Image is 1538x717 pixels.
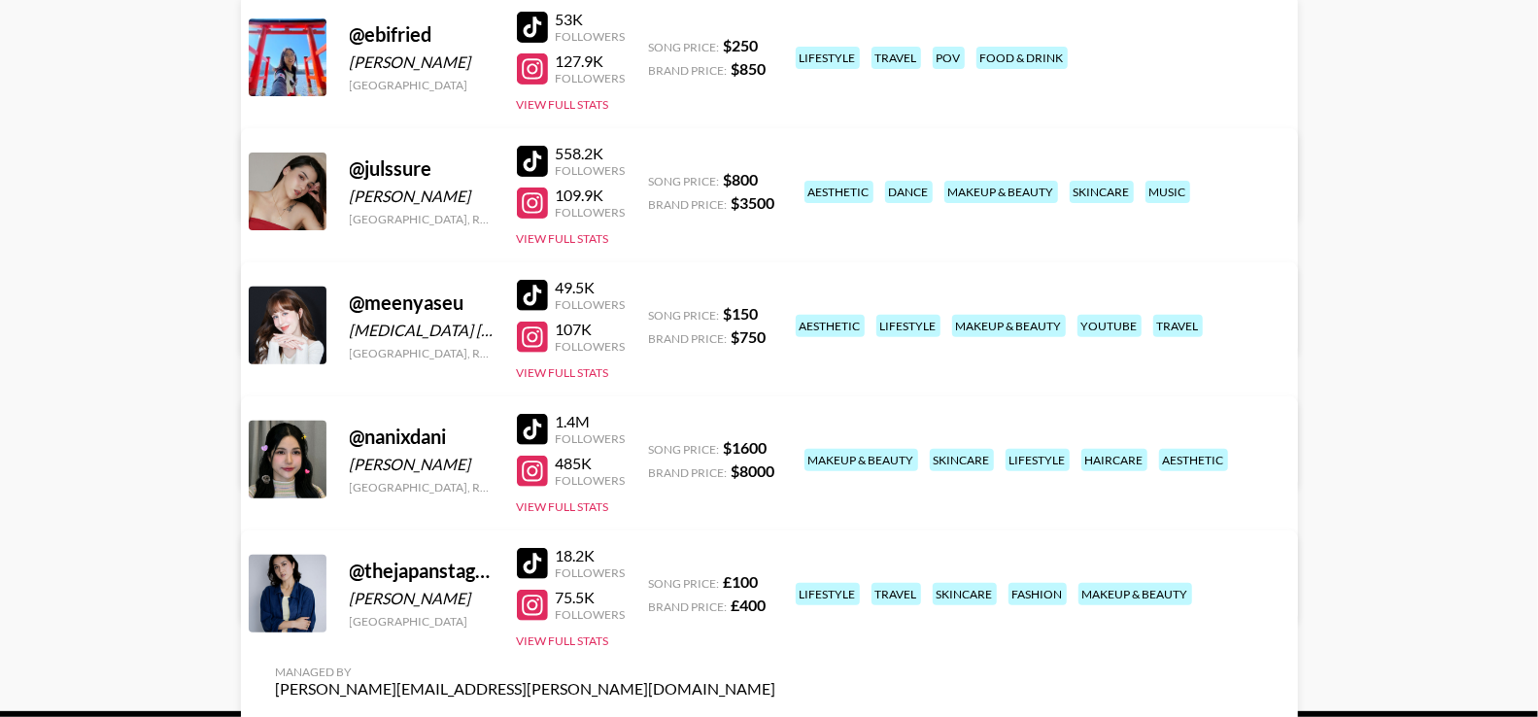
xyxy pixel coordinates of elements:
[556,163,626,178] div: Followers
[876,315,940,337] div: lifestyle
[732,193,775,212] strong: $ 3500
[724,170,759,188] strong: $ 800
[649,331,728,346] span: Brand Price:
[1153,315,1203,337] div: travel
[1081,449,1147,471] div: haircare
[350,455,494,474] div: [PERSON_NAME]
[1078,583,1192,605] div: makeup & beauty
[556,29,626,44] div: Followers
[944,181,1058,203] div: makeup & beauty
[517,633,609,648] button: View Full Stats
[732,461,775,480] strong: $ 8000
[556,144,626,163] div: 558.2K
[724,438,768,457] strong: $ 1600
[517,97,609,112] button: View Full Stats
[649,197,728,212] span: Brand Price:
[556,339,626,354] div: Followers
[276,665,776,679] div: Managed By
[885,181,933,203] div: dance
[556,186,626,205] div: 109.9K
[556,51,626,71] div: 127.9K
[796,47,860,69] div: lifestyle
[556,565,626,580] div: Followers
[556,71,626,85] div: Followers
[732,596,767,614] strong: £ 400
[556,320,626,339] div: 107K
[556,297,626,312] div: Followers
[933,583,997,605] div: skincare
[350,156,494,181] div: @ julssure
[350,52,494,72] div: [PERSON_NAME]
[724,572,759,591] strong: £ 100
[649,308,720,323] span: Song Price:
[350,480,494,495] div: [GEOGRAPHIC_DATA], Republic of
[724,304,759,323] strong: $ 150
[556,607,626,622] div: Followers
[1159,449,1228,471] div: aesthetic
[517,365,609,380] button: View Full Stats
[1006,449,1070,471] div: lifestyle
[556,473,626,488] div: Followers
[556,412,626,431] div: 1.4M
[276,679,776,699] div: [PERSON_NAME][EMAIL_ADDRESS][PERSON_NAME][DOMAIN_NAME]
[556,205,626,220] div: Followers
[350,425,494,449] div: @ nanixdani
[1070,181,1134,203] div: skincare
[649,599,728,614] span: Brand Price:
[350,589,494,608] div: [PERSON_NAME]
[556,588,626,607] div: 75.5K
[1077,315,1142,337] div: youtube
[649,465,728,480] span: Brand Price:
[796,583,860,605] div: lifestyle
[350,187,494,206] div: [PERSON_NAME]
[933,47,965,69] div: pov
[649,40,720,54] span: Song Price:
[649,174,720,188] span: Song Price:
[872,47,921,69] div: travel
[1008,583,1067,605] div: fashion
[732,59,767,78] strong: $ 850
[350,290,494,315] div: @ meenyaseu
[649,63,728,78] span: Brand Price:
[350,346,494,360] div: [GEOGRAPHIC_DATA], Republic of
[649,442,720,457] span: Song Price:
[796,315,865,337] div: aesthetic
[804,181,873,203] div: aesthetic
[976,47,1068,69] div: food & drink
[732,327,767,346] strong: $ 750
[872,583,921,605] div: travel
[517,231,609,246] button: View Full Stats
[556,454,626,473] div: 485K
[350,559,494,583] div: @ thejapanstagram
[517,499,609,514] button: View Full Stats
[556,431,626,446] div: Followers
[350,22,494,47] div: @ ebifried
[724,36,759,54] strong: $ 250
[556,10,626,29] div: 53K
[952,315,1066,337] div: makeup & beauty
[556,546,626,565] div: 18.2K
[930,449,994,471] div: skincare
[350,212,494,226] div: [GEOGRAPHIC_DATA], Republic of
[804,449,918,471] div: makeup & beauty
[350,78,494,92] div: [GEOGRAPHIC_DATA]
[649,576,720,591] span: Song Price:
[350,614,494,629] div: [GEOGRAPHIC_DATA]
[350,321,494,340] div: [MEDICAL_DATA] [PERSON_NAME] Del [PERSON_NAME]
[556,278,626,297] div: 49.5K
[1145,181,1190,203] div: music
